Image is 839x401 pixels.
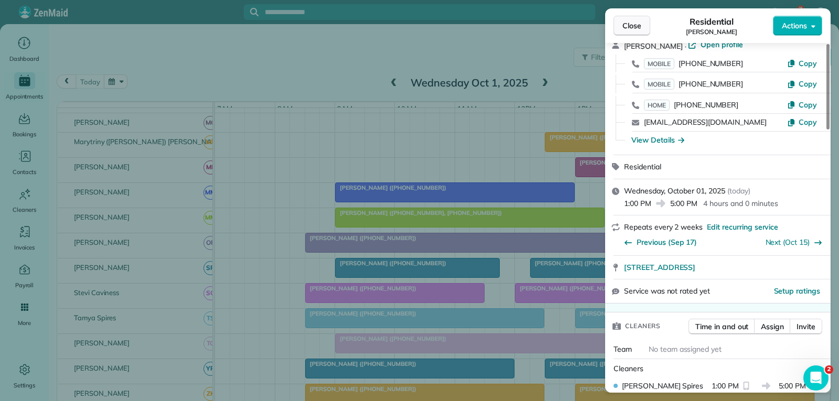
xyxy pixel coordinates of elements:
[679,59,743,68] span: [PHONE_NUMBER]
[689,319,755,334] button: Time in and out
[644,100,670,111] span: HOME
[624,237,697,247] button: Previous (Sep 17)
[622,381,703,391] span: [PERSON_NAME] Spires
[712,381,739,391] span: 1:00 PM
[803,365,829,391] iframe: Intercom live chat
[649,344,722,354] span: No team assigned yet
[622,20,641,31] span: Close
[614,344,632,354] span: Team
[674,100,738,110] span: [PHONE_NUMBER]
[787,100,817,110] button: Copy
[644,58,674,69] span: MOBILE
[799,59,817,68] span: Copy
[774,286,821,296] button: Setup ratings
[799,79,817,89] span: Copy
[679,79,743,89] span: [PHONE_NUMBER]
[703,198,778,209] p: 4 hours and 0 minutes
[782,20,807,31] span: Actions
[766,237,810,247] a: Next (Oct 15)
[727,186,750,196] span: ( today )
[787,117,817,127] button: Copy
[799,117,817,127] span: Copy
[614,364,643,373] span: Cleaners
[644,117,767,127] a: [EMAIL_ADDRESS][DOMAIN_NAME]
[644,58,743,69] a: MOBILE[PHONE_NUMBER]
[624,286,710,297] span: Service was not rated yet
[644,100,738,110] a: HOME[PHONE_NUMBER]
[701,39,743,50] span: Open profile
[766,237,823,247] button: Next (Oct 15)
[754,319,791,334] button: Assign
[761,321,784,332] span: Assign
[631,135,684,145] button: View Details
[797,321,815,332] span: Invite
[799,100,817,110] span: Copy
[624,198,651,209] span: 1:00 PM
[825,365,833,374] span: 2
[686,28,737,36] span: [PERSON_NAME]
[790,319,822,334] button: Invite
[624,262,824,273] a: [STREET_ADDRESS]
[625,321,660,331] span: Cleaners
[670,198,697,209] span: 5:00 PM
[707,222,778,232] span: Edit recurring service
[614,16,650,36] button: Close
[644,79,743,89] a: MOBILE[PHONE_NUMBER]
[787,58,817,69] button: Copy
[624,186,725,196] span: Wednesday, October 01, 2025
[624,222,703,232] span: Repeats every 2 weeks
[637,237,697,247] span: Previous (Sep 17)
[779,381,806,391] span: 5:00 PM
[683,42,689,50] span: ·
[624,162,661,171] span: Residential
[624,262,695,273] span: [STREET_ADDRESS]
[690,15,734,28] span: Residential
[688,39,743,50] a: Open profile
[644,79,674,90] span: MOBILE
[695,321,748,332] span: Time in and out
[624,41,683,51] span: [PERSON_NAME]
[787,79,817,89] button: Copy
